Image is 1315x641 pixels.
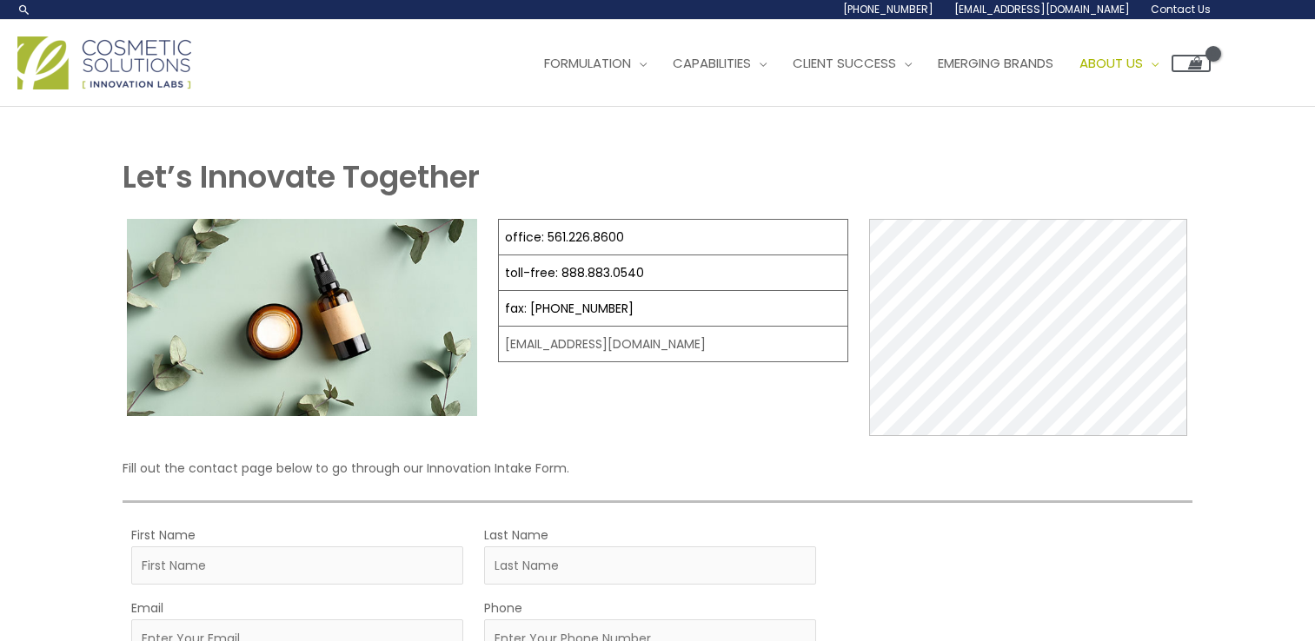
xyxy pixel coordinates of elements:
p: Fill out the contact page below to go through our Innovation Intake Form. [123,457,1192,479]
a: Emerging Brands [925,37,1066,89]
a: Search icon link [17,3,31,17]
span: [EMAIL_ADDRESS][DOMAIN_NAME] [954,2,1130,17]
a: About Us [1066,37,1172,89]
span: [PHONE_NUMBER] [843,2,933,17]
a: Client Success [780,37,925,89]
a: fax: [PHONE_NUMBER] [505,300,634,317]
a: office: 561.226.8600 [505,228,624,246]
a: View Shopping Cart, empty [1172,55,1211,72]
input: Last Name [484,546,816,585]
td: [EMAIL_ADDRESS][DOMAIN_NAME] [498,327,847,362]
a: Capabilities [660,37,780,89]
a: Formulation [531,37,660,89]
label: Email [131,597,163,619]
span: Client Success [793,54,896,72]
label: Last Name [484,524,548,546]
span: Formulation [544,54,631,72]
label: First Name [131,524,196,546]
label: Phone [484,597,522,619]
strong: Let’s Innovate Together [123,155,480,198]
img: Cosmetic Solutions Logo [17,36,191,89]
nav: Site Navigation [518,37,1211,89]
img: Contact page image for private label skincare manufacturer Cosmetic solutions shows a skin care b... [127,219,477,416]
input: First Name [131,546,463,585]
span: Contact Us [1151,2,1211,17]
span: Emerging Brands [938,54,1053,72]
span: Capabilities [673,54,751,72]
a: toll-free: 888.883.0540 [505,264,644,281]
span: About Us [1079,54,1143,72]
